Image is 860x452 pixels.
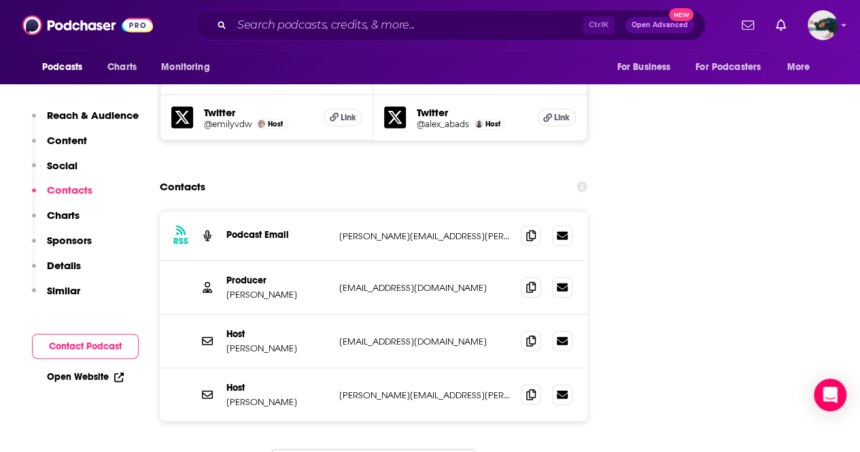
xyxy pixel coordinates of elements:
[32,209,80,234] button: Charts
[194,10,706,41] div: Search podcasts, credits, & more...
[475,120,483,128] img: Alex Abad-Santos
[226,275,328,286] p: Producer
[339,282,510,294] p: [EMAIL_ADDRESS][DOMAIN_NAME]
[485,120,500,128] span: Host
[32,234,92,259] button: Sponsors
[687,54,780,80] button: open menu
[607,54,687,80] button: open menu
[107,58,137,77] span: Charts
[324,109,362,126] a: Link
[226,396,328,408] p: [PERSON_NAME]
[268,120,283,128] span: Host
[538,109,576,126] a: Link
[152,54,227,80] button: open menu
[32,134,87,159] button: Content
[808,10,838,40] button: Show profile menu
[47,209,80,222] p: Charts
[226,328,328,340] p: Host
[32,109,139,134] button: Reach & Audience
[808,10,838,40] img: User Profile
[204,119,252,129] a: @emilyvdw
[32,159,78,184] button: Social
[32,334,139,359] button: Contact Podcast
[341,112,356,123] span: Link
[417,106,526,119] h5: Twitter
[47,284,80,297] p: Similar
[47,184,92,196] p: Contacts
[787,58,810,77] span: More
[42,58,82,77] span: Podcasts
[339,389,510,401] p: [PERSON_NAME][EMAIL_ADDRESS][PERSON_NAME][DOMAIN_NAME]
[32,259,81,284] button: Details
[32,284,80,309] button: Similar
[695,58,761,77] span: For Podcasters
[22,12,153,38] img: Podchaser - Follow, Share and Rate Podcasts
[339,336,510,347] p: [EMAIL_ADDRESS][DOMAIN_NAME]
[204,106,313,119] h5: Twitter
[99,54,145,80] a: Charts
[617,58,670,77] span: For Business
[47,134,87,147] p: Content
[160,174,205,200] h2: Contacts
[226,343,328,354] p: [PERSON_NAME]
[339,230,510,242] p: [PERSON_NAME][EMAIL_ADDRESS][PERSON_NAME][DOMAIN_NAME]
[554,112,570,123] span: Link
[226,289,328,300] p: [PERSON_NAME]
[625,17,694,33] button: Open AdvancedNew
[808,10,838,40] span: Logged in as fsg.publicity
[32,184,92,209] button: Contacts
[583,16,615,34] span: Ctrl K
[47,159,78,172] p: Social
[417,119,469,129] a: @alex_abads
[47,234,92,247] p: Sponsors
[173,236,188,247] h3: RSS
[161,58,209,77] span: Monitoring
[770,14,791,37] a: Show notifications dropdown
[669,8,693,21] span: New
[232,14,583,36] input: Search podcasts, credits, & more...
[632,22,688,29] span: Open Advanced
[47,259,81,272] p: Details
[814,379,846,411] div: Open Intercom Messenger
[226,382,328,394] p: Host
[47,371,124,383] a: Open Website
[736,14,759,37] a: Show notifications dropdown
[33,54,100,80] button: open menu
[226,229,328,241] p: Podcast Email
[258,120,265,128] img: Emily St. James
[778,54,827,80] button: open menu
[47,109,139,122] p: Reach & Audience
